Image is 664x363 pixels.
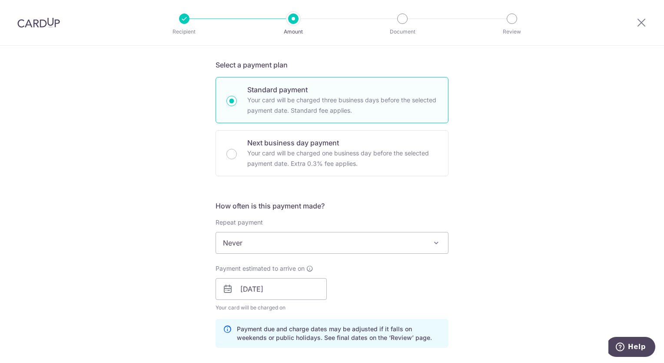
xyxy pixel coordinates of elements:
p: Your card will be charged three business days before the selected payment date. Standard fee appl... [247,95,438,116]
p: Recipient [152,27,216,36]
span: Never [216,232,448,254]
p: Review [480,27,544,36]
p: Amount [261,27,325,36]
p: Next business day payment [247,138,438,148]
label: Repeat payment [216,218,263,227]
h5: How often is this payment made? [216,201,448,211]
span: Your card will be charged on [216,303,327,312]
input: DD / MM / YYYY [216,278,327,300]
iframe: Opens a widget where you can find more information [608,337,655,359]
img: CardUp [17,17,60,28]
span: Never [216,232,448,253]
p: Standard payment [247,84,438,95]
p: Payment due and charge dates may be adjusted if it falls on weekends or public holidays. See fina... [237,325,441,342]
span: Payment estimated to arrive on [216,264,305,273]
h5: Select a payment plan [216,60,448,70]
p: Document [370,27,435,36]
p: Your card will be charged one business day before the selected payment date. Extra 0.3% fee applies. [247,148,438,169]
